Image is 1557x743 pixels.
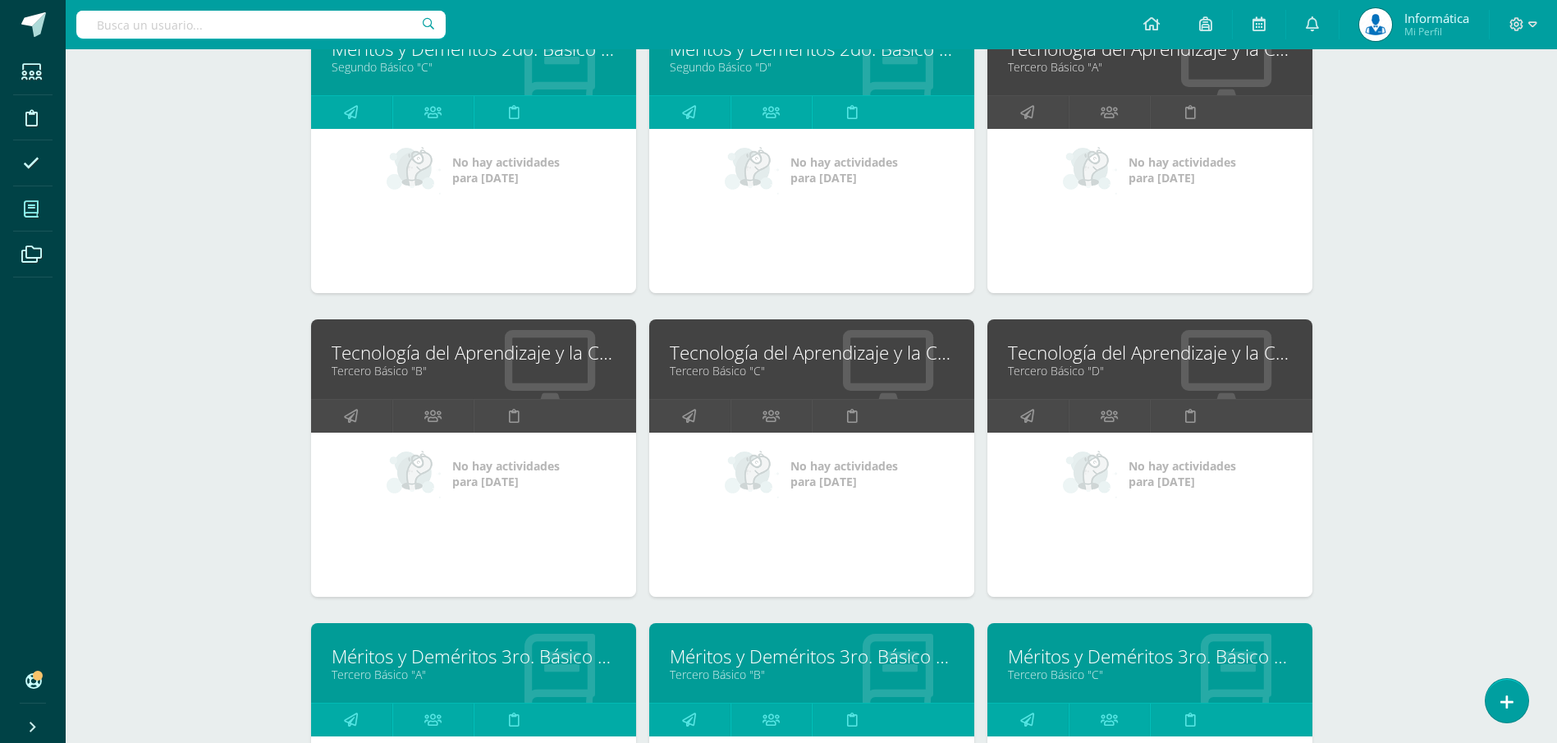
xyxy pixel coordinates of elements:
a: Tercero Básico "C" [1008,667,1292,682]
a: Tercero Básico "D" [1008,363,1292,378]
a: Méritos y Deméritos 3ro. Básico "C" [1008,644,1292,669]
a: Tercero Básico "B" [670,667,954,682]
span: No hay actividades para [DATE] [1129,154,1236,186]
span: Informática [1404,10,1469,26]
a: Méritos y Deméritos 3ro. Básico "A" [332,644,616,669]
a: Segundo Básico "C" [332,59,616,75]
a: Tecnología del Aprendizaje y la Comunicación (TIC) [1008,340,1292,365]
span: No hay actividades para [DATE] [1129,458,1236,489]
img: no_activities_small.png [725,449,779,498]
span: No hay actividades para [DATE] [790,154,898,186]
a: Tercero Básico "A" [1008,59,1292,75]
a: Méritos y Deméritos 3ro. Básico "B" [670,644,954,669]
a: Tercero Básico "B" [332,363,616,378]
input: Busca un usuario... [76,11,446,39]
img: no_activities_small.png [387,449,441,498]
img: no_activities_small.png [725,145,779,195]
a: Tecnología del Aprendizaje y la Comunicación (TIC) [670,340,954,365]
span: Mi Perfil [1404,25,1469,39]
span: No hay actividades para [DATE] [452,458,560,489]
span: No hay actividades para [DATE] [452,154,560,186]
a: Tercero Básico "C" [670,363,954,378]
img: da59f6ea21f93948affb263ca1346426.png [1359,8,1392,41]
span: No hay actividades para [DATE] [790,458,898,489]
a: Tecnología del Aprendizaje y la Comunicación (TIC) [332,340,616,365]
img: no_activities_small.png [387,145,441,195]
a: Segundo Básico "D" [670,59,954,75]
a: Tercero Básico "A" [332,667,616,682]
img: no_activities_small.png [1063,145,1117,195]
img: no_activities_small.png [1063,449,1117,498]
